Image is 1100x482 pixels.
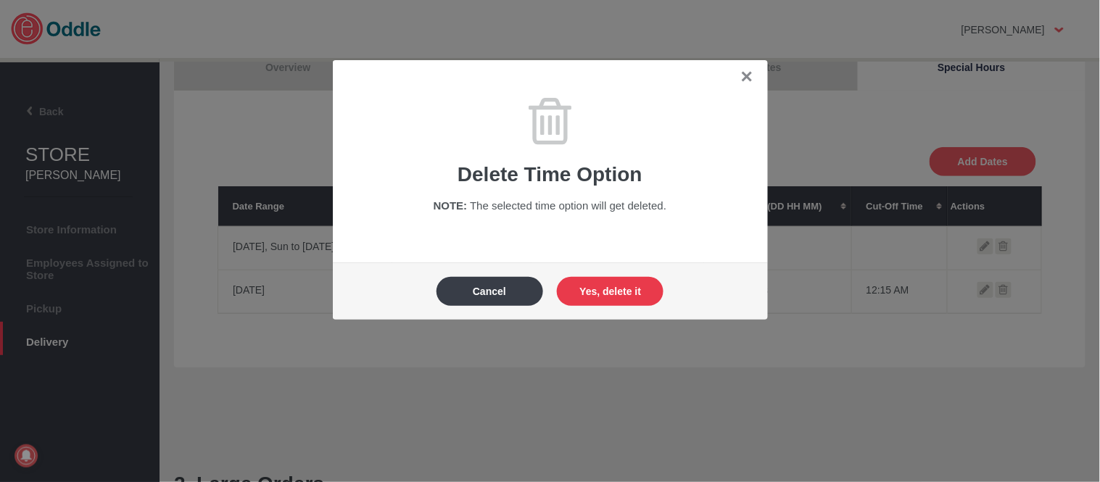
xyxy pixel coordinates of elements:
span: NOTE: [434,199,468,212]
button: Cancel [437,277,543,306]
span: The selected time option will get deleted. [470,199,666,212]
a: ✕ [740,68,753,86]
button: Yes, delete it [557,277,663,306]
h1: Delete Time Option [355,163,746,186]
